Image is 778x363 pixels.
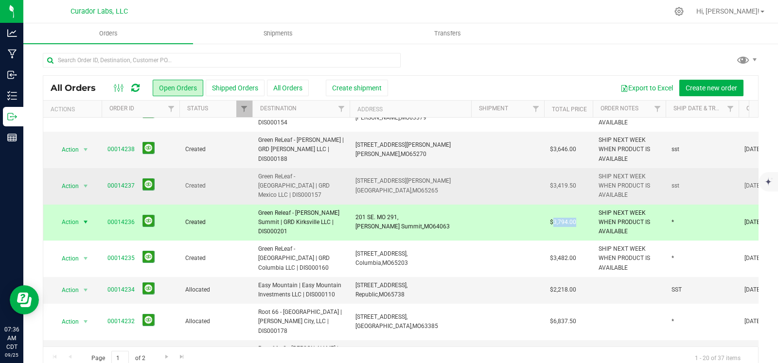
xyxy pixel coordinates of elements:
[53,252,79,265] span: Action
[355,177,451,184] span: [STREET_ADDRESS][PERSON_NAME]
[236,101,252,117] a: Filter
[433,223,450,230] span: 64063
[550,254,576,263] span: $3,482.00
[409,151,426,157] span: 65270
[679,80,743,96] button: Create new order
[355,313,407,320] span: [STREET_ADDRESS],
[599,172,660,200] span: SHIP NEXT WEEK WHEN PRODUCT IS AVAILABLE
[355,259,382,266] span: Columbia,
[7,28,17,38] inline-svg: Analytics
[479,105,508,112] a: Shipment
[258,136,344,164] span: Green ReLeaf - [PERSON_NAME] | GRD [PERSON_NAME] LLC | DIS000188
[258,281,344,299] span: Easy Mountain | Easy Mountain Investments LLC | DIS000110
[187,105,208,112] a: Status
[350,101,471,118] th: Address
[51,83,106,93] span: All Orders
[672,145,679,154] span: sst
[7,133,17,142] inline-svg: Reports
[153,80,203,96] button: Open Orders
[650,101,666,117] a: Filter
[71,7,128,16] span: Curador Labs, LLC
[80,215,92,229] span: select
[673,105,748,112] a: Ship Date & Transporter
[355,282,407,289] span: [STREET_ADDRESS],
[421,29,474,38] span: Transfers
[355,141,451,148] span: [STREET_ADDRESS][PERSON_NAME]
[332,84,382,92] span: Create shipment
[260,105,297,112] a: Destination
[673,7,685,16] div: Manage settings
[723,101,739,117] a: Filter
[412,323,421,329] span: MO
[185,254,247,263] span: Created
[355,250,407,257] span: [STREET_ADDRESS],
[80,283,92,297] span: select
[550,285,576,294] span: $2,218.00
[23,23,193,44] a: Orders
[672,285,682,294] span: SST
[4,351,19,359] p: 09/25
[528,101,544,117] a: Filter
[107,285,135,294] a: 00014234
[80,179,92,193] span: select
[107,218,135,227] a: 00014236
[10,285,39,314] iframe: Resource center
[51,106,98,113] div: Actions
[7,112,17,121] inline-svg: Outbound
[355,151,401,157] span: [PERSON_NAME],
[355,114,401,121] span: [PERSON_NAME],
[107,317,135,326] a: 00014232
[672,181,679,190] span: sst
[550,181,576,190] span: $3,419.50
[552,106,587,113] a: Total Price
[355,214,398,221] span: 201 SE. MO 291,
[363,23,532,44] a: Transfers
[599,244,660,273] span: SHIP NEXT WEEK WHEN PRODUCT IS AVAILABLE
[80,252,92,265] span: select
[258,308,344,336] span: Root 66 - [GEOGRAPHIC_DATA] | [PERSON_NAME] City, LLC | DIS000178
[379,291,388,298] span: MO
[550,218,576,227] span: $3,794.00
[421,187,438,194] span: 65265
[7,49,17,59] inline-svg: Manufacturing
[326,80,388,96] button: Create shipment
[401,114,409,121] span: MO
[355,187,412,194] span: [GEOGRAPHIC_DATA],
[258,208,344,237] span: Green Releaf - [PERSON_NAME] Summit | GRD Kirksville LLC | DIS000201
[80,315,92,328] span: select
[599,136,660,164] span: SHIP NEXT WEEK WHEN PRODUCT IS AVAILABLE
[412,187,421,194] span: MO
[334,101,350,117] a: Filter
[4,325,19,351] p: 07:36 AM CDT
[163,101,179,117] a: Filter
[601,105,638,112] a: Order Notes
[7,91,17,101] inline-svg: Inventory
[409,114,426,121] span: 63379
[107,145,135,154] a: 00014238
[599,208,660,237] span: SHIP NEXT WEEK WHEN PRODUCT IS AVAILABLE
[86,29,131,38] span: Orders
[355,323,412,329] span: [GEOGRAPHIC_DATA],
[53,179,79,193] span: Action
[53,315,79,328] span: Action
[550,317,576,326] span: $6,837.50
[80,143,92,156] span: select
[382,259,391,266] span: MO
[401,151,409,157] span: MO
[258,244,344,273] span: Green ReLeaf - [GEOGRAPHIC_DATA] | GRD Columbia LLC | DIS000160
[107,254,135,263] a: 00014235
[614,80,679,96] button: Export to Excel
[250,29,306,38] span: Shipments
[424,223,433,230] span: MO
[109,105,134,112] a: Order ID
[267,80,309,96] button: All Orders
[185,285,247,294] span: Allocated
[53,215,79,229] span: Action
[185,181,247,190] span: Created
[258,172,344,200] span: Green ReLeaf - [GEOGRAPHIC_DATA] | GRD Mexico LLC | DIS000157
[53,283,79,297] span: Action
[696,7,760,15] span: Hi, [PERSON_NAME]!
[107,181,135,190] a: 00014237
[185,218,247,227] span: Created
[355,223,424,230] span: [PERSON_NAME] Summit,,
